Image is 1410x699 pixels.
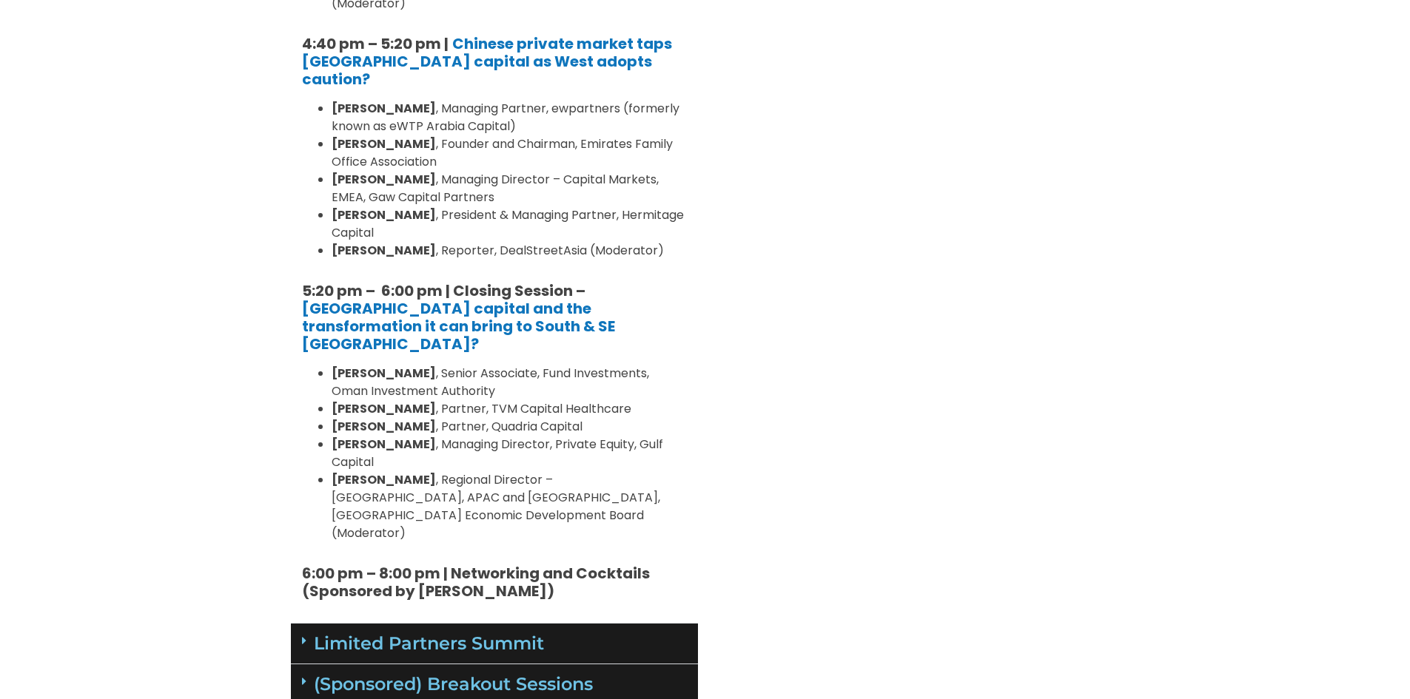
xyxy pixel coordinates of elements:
a: (Sponsored) Breakout Sessions [314,673,593,695]
li: , Managing Director, Private Equity, Gulf Capital [332,436,687,471]
strong: 5:20 pm – 6:00 pm | Closing Session – [302,280,585,301]
li: , Regional Director – [GEOGRAPHIC_DATA], APAC and [GEOGRAPHIC_DATA], [GEOGRAPHIC_DATA] Economic D... [332,471,687,542]
li: , Founder and Chairman, Emirates Family Office Association [332,135,687,171]
strong: 4:40 pm – 5:20 pm | [302,33,449,54]
strong: [PERSON_NAME] [332,100,436,117]
strong: [PERSON_NAME] [332,206,436,223]
strong: [PERSON_NAME] [332,135,436,152]
strong: [PERSON_NAME] [332,242,436,259]
a: Limited Partners Summit [314,632,544,654]
li: , President & Managing Partner, Hermitage Capital [332,206,687,242]
li: , Reporter, DealStreetAsia (Moderator) [332,242,687,260]
li: , Senior Associate, Fund Investments, Oman Investment Authority [332,365,687,400]
li: , Managing Partner, ewpartners (formerly known as eWTP Arabia Capital) [332,100,687,135]
strong: [PERSON_NAME] [332,471,436,488]
strong: [PERSON_NAME] [332,171,436,188]
strong: [PERSON_NAME] [332,400,436,417]
li: , Managing Director – Capital Markets, EMEA, Gaw Capital Partners [332,171,687,206]
li: , Partner, TVM Capital Healthcare [332,400,687,418]
a: Chinese private market taps [GEOGRAPHIC_DATA] capital as West adopts caution? [302,33,672,90]
li: , Partner, Quadria Capital [332,418,687,436]
strong: [PERSON_NAME] [332,436,436,453]
strong: 6:00 pm – 8:00 pm | Networking and Cocktails (Sponsored by [PERSON_NAME]) [302,563,650,601]
strong: [PERSON_NAME] [332,365,436,382]
a: [GEOGRAPHIC_DATA] capital and the transformation it can bring to South & SE [GEOGRAPHIC_DATA]? [302,298,615,354]
strong: [PERSON_NAME] [332,418,436,435]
